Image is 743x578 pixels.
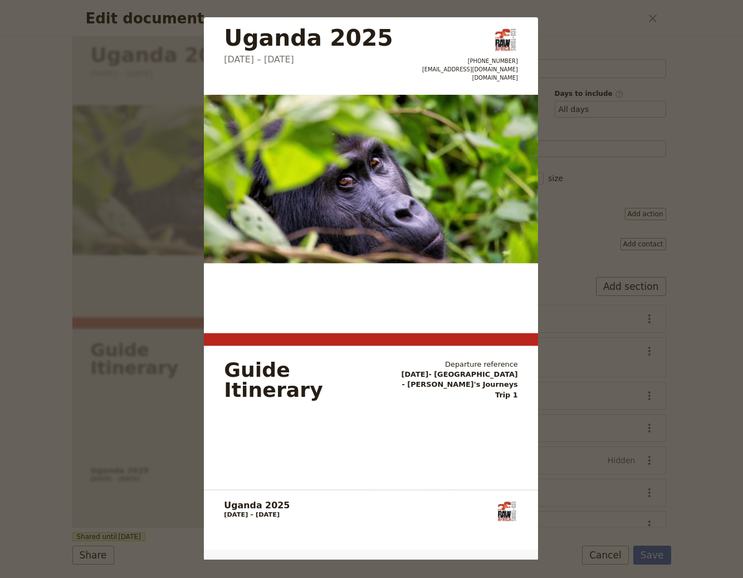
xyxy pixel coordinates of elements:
a: admin@rawafricaecotours.com.au [422,66,518,73]
div: [DATE]-​ [GEOGRAPHIC_DATA] -​ [PERSON_NAME]'s Journeys Trip 1 [400,360,518,400]
span: Departure reference [400,360,518,370]
h1: Uganda 2025 [224,27,393,49]
img: RAW Africa Ecotours logo [496,501,518,523]
span: [DATE] – [DATE] [224,511,280,519]
a: +61426963936 [422,58,518,65]
h1: Uganda 2025 [224,501,290,511]
span: [DATE] – [DATE] [224,54,294,64]
div: Guide Itinerary [224,360,380,400]
a: https://rawafricaecotours.com [422,75,518,81]
img: RAW Africa Ecotours logo [492,27,517,52]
